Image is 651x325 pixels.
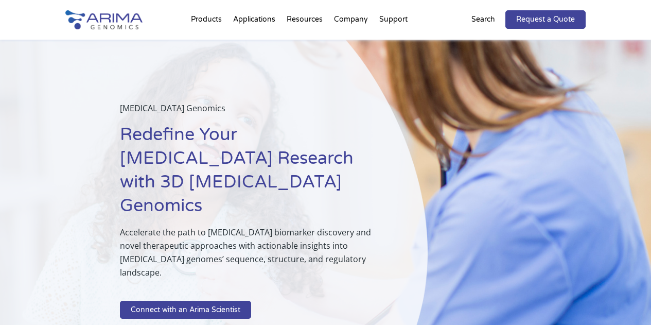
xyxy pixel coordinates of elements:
[120,301,251,319] a: Connect with an Arima Scientist
[120,101,377,123] p: [MEDICAL_DATA] Genomics
[120,226,377,287] p: Accelerate the path to [MEDICAL_DATA] biomarker discovery and novel therapeutic approaches with a...
[120,123,377,226] h1: Redefine Your [MEDICAL_DATA] Research with 3D [MEDICAL_DATA] Genomics
[471,13,495,26] p: Search
[65,10,143,29] img: Arima-Genomics-logo
[505,10,586,29] a: Request a Quote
